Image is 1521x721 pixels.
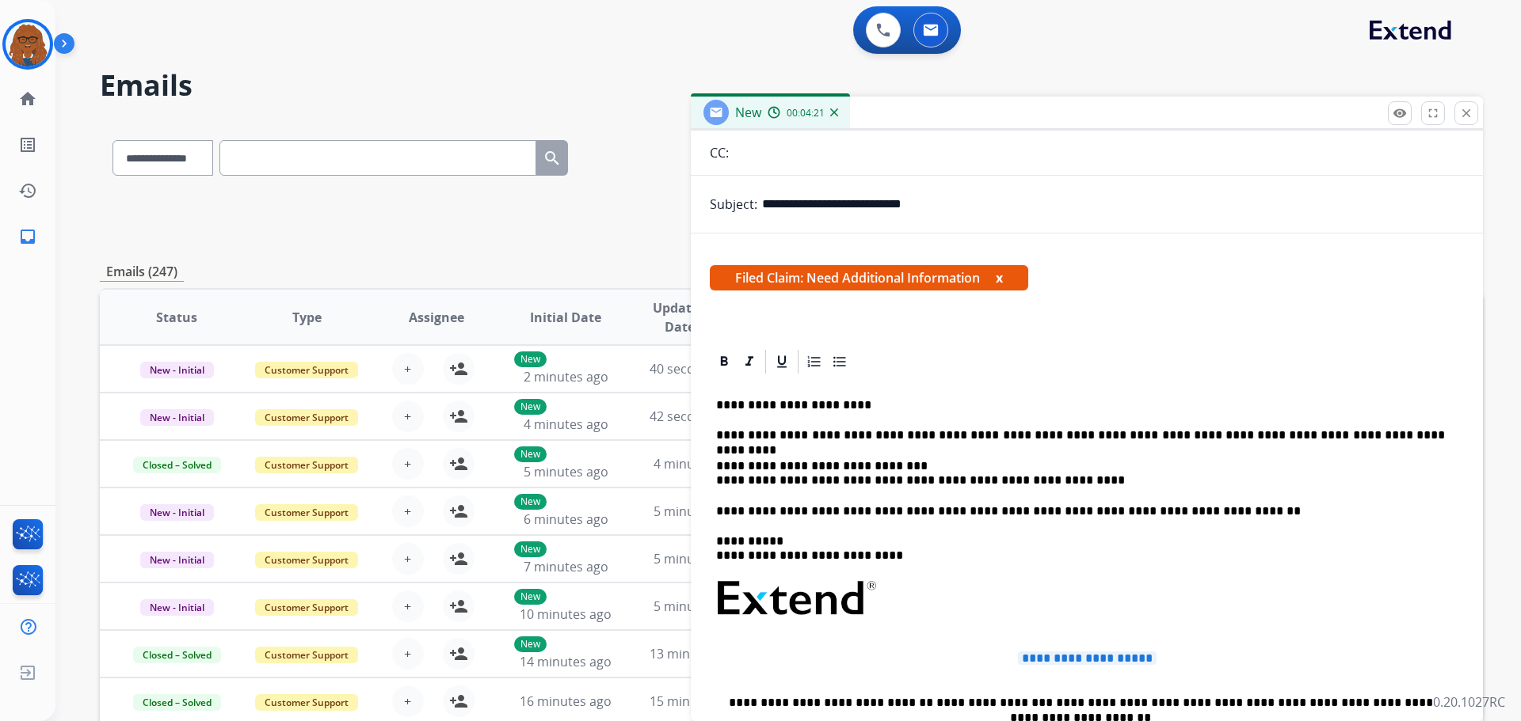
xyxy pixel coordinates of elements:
img: avatar [6,22,50,66]
mat-icon: remove_red_eye [1393,106,1407,120]
span: New - Initial [140,504,214,521]
mat-icon: person_add [449,454,468,473]
mat-icon: inbox [18,227,37,246]
span: Customer Support [255,552,358,568]
span: Closed – Solved [133,694,221,711]
div: Underline [770,350,794,374]
mat-icon: history [18,181,37,200]
p: New [514,589,547,605]
mat-icon: person_add [449,692,468,711]
span: 6 minutes ago [524,510,608,528]
span: 5 minutes ago [654,598,738,615]
span: 00:04:21 [787,107,825,120]
span: + [404,454,411,473]
span: 16 minutes ago [520,693,612,710]
span: New - Initial [140,552,214,568]
span: 10 minutes ago [520,605,612,623]
span: Customer Support [255,362,358,378]
div: Bold [712,350,736,374]
span: 14 minutes ago [520,653,612,670]
mat-icon: person_add [449,597,468,616]
button: + [392,543,424,575]
span: Updated Date [644,298,716,336]
span: Closed – Solved [133,647,221,663]
span: 4 minutes ago [654,455,738,472]
span: + [404,549,411,568]
span: 2 minutes ago [524,368,608,385]
span: Customer Support [255,694,358,711]
mat-icon: home [18,89,37,108]
span: Filed Claim: Need Additional Information [710,265,1028,290]
span: + [404,597,411,616]
span: New - Initial [140,362,214,378]
mat-icon: person_add [449,502,468,521]
span: 42 seconds ago [650,408,742,425]
mat-icon: close [1459,106,1473,120]
span: 7 minutes ago [524,558,608,575]
p: Subject: [710,195,757,214]
button: + [392,448,424,480]
mat-icon: search [543,149,562,168]
button: + [392,400,424,432]
button: + [392,590,424,622]
span: Status [156,308,197,327]
span: 5 minutes ago [524,463,608,480]
p: New [514,636,547,652]
mat-icon: person_add [449,644,468,663]
span: 5 minutes ago [654,550,738,567]
span: Assignee [409,308,464,327]
mat-icon: list_alt [18,135,37,154]
div: Bullet List [828,350,852,374]
span: 5 minutes ago [654,503,738,520]
span: New [735,104,761,121]
mat-icon: person_add [449,549,468,568]
span: New - Initial [140,409,214,426]
mat-icon: person_add [449,359,468,378]
button: + [392,638,424,670]
span: Type [292,308,322,327]
span: + [404,644,411,663]
p: New [514,446,547,462]
mat-icon: fullscreen [1426,106,1440,120]
span: Initial Date [530,308,601,327]
p: New [514,351,547,367]
span: 40 seconds ago [650,360,742,378]
span: Customer Support [255,647,358,663]
span: + [404,692,411,711]
div: Ordered List [802,350,826,374]
span: New - Initial [140,599,214,616]
span: + [404,502,411,521]
span: Customer Support [255,599,358,616]
span: 13 minutes ago [650,645,741,662]
span: Customer Support [255,457,358,473]
p: Emails (247) [100,262,184,282]
span: + [404,359,411,378]
button: + [392,685,424,717]
span: 15 minutes ago [650,693,741,710]
p: CC: [710,143,729,162]
button: + [392,495,424,527]
button: x [996,268,1003,287]
h2: Emails [100,70,1483,101]
p: 0.20.1027RC [1433,693,1505,712]
span: Customer Support [255,504,358,521]
span: + [404,407,411,426]
button: + [392,353,424,385]
span: 4 minutes ago [524,416,608,433]
p: New [514,494,547,510]
p: New [514,541,547,557]
span: Closed – Solved [133,457,221,473]
div: Italic [738,350,761,374]
p: New [514,399,547,415]
mat-icon: person_add [449,407,468,426]
span: Customer Support [255,409,358,426]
